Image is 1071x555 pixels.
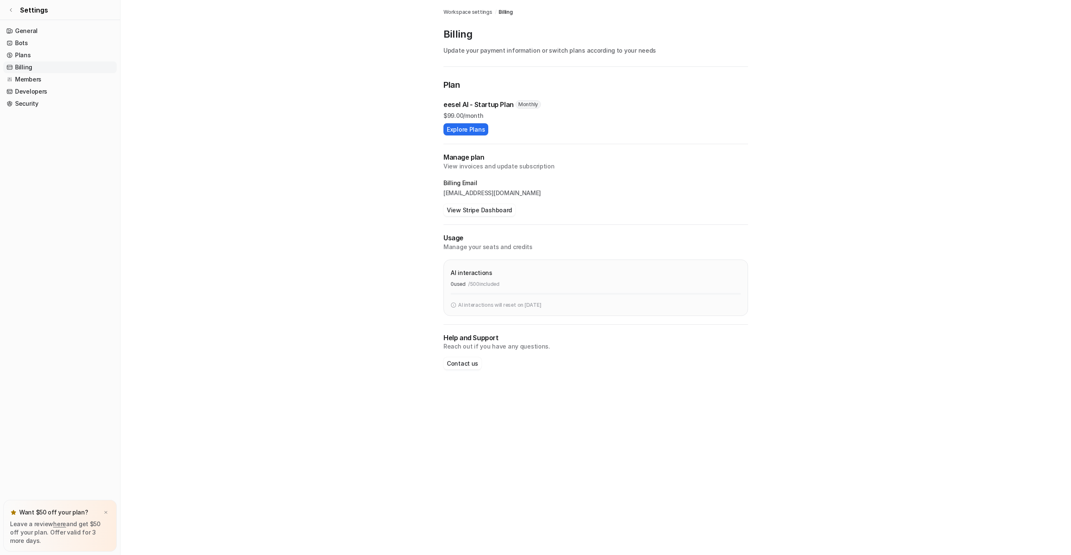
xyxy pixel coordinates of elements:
p: eesel AI - Startup Plan [443,99,514,109]
p: / 500 included [468,280,500,288]
h2: Manage plan [443,153,748,162]
button: View Stripe Dashboard [443,204,515,216]
button: Explore Plans [443,123,488,135]
a: Developers [3,86,117,97]
span: Monthly [515,100,541,109]
p: Usage [443,233,748,243]
span: / [495,8,497,16]
p: Want $50 off your plan? [19,508,88,517]
img: x [103,510,108,515]
a: here [53,520,66,527]
p: $ 99.00/month [443,111,748,120]
a: Workspace settings [443,8,492,16]
p: 0 used [451,280,466,288]
p: Reach out if you have any questions. [443,342,748,351]
p: Plan [443,79,748,93]
button: Contact us [443,357,482,369]
p: Help and Support [443,333,748,343]
p: Update your payment information or switch plans according to your needs [443,46,748,55]
p: Leave a review and get $50 off your plan. Offer valid for 3 more days. [10,520,110,545]
p: Billing Email [443,179,748,187]
a: Billing [499,8,512,16]
a: Security [3,98,117,109]
img: star [10,509,17,516]
p: [EMAIL_ADDRESS][DOMAIN_NAME] [443,189,748,197]
span: Settings [20,5,48,15]
a: Members [3,74,117,85]
a: General [3,25,117,37]
a: Billing [3,61,117,73]
a: Plans [3,49,117,61]
p: View invoices and update subscription [443,162,748,171]
p: Manage your seats and credits [443,243,748,251]
p: AI interactions [451,268,492,277]
p: AI interactions will reset on [DATE] [458,301,541,309]
p: Billing [443,28,748,41]
a: Bots [3,37,117,49]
